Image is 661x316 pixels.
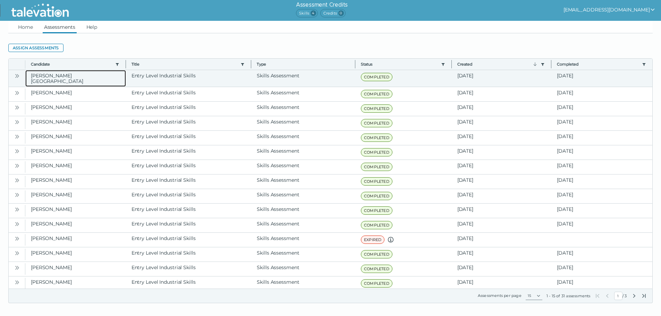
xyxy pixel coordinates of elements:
button: Open [13,88,21,97]
clr-dg-cell: [DATE] [551,189,652,203]
button: Open [13,132,21,140]
h6: Assessment Credits [296,1,348,9]
div: / [595,292,647,300]
span: COMPLETED [361,221,392,229]
cds-icon: Open [14,90,20,96]
clr-dg-cell: [PERSON_NAME] [25,262,126,276]
clr-dg-cell: [DATE] [452,102,552,116]
clr-dg-cell: [DATE] [551,204,652,218]
clr-dg-cell: [DATE] [452,116,552,130]
label: Assessments per page [478,293,522,298]
clr-dg-cell: [DATE] [452,145,552,160]
cds-icon: Open [14,236,20,241]
button: Open [13,234,21,242]
clr-dg-cell: [PERSON_NAME] [25,189,126,203]
span: COMPLETED [361,265,392,273]
clr-dg-cell: [PERSON_NAME] [25,174,126,189]
button: Open [13,176,21,184]
clr-dg-cell: [PERSON_NAME] [25,145,126,160]
span: COMPLETED [361,134,392,142]
button: Open [13,71,21,80]
cds-icon: Open [14,250,20,256]
span: COMPLETED [361,119,392,127]
clr-dg-cell: Skills Assessment [251,262,355,276]
span: COMPLETED [361,90,392,98]
clr-dg-cell: [DATE] [551,145,652,160]
a: Help [85,21,99,33]
a: Assessments [43,21,77,33]
clr-dg-cell: [DATE] [452,233,552,247]
span: COMPLETED [361,279,392,288]
clr-dg-cell: [PERSON_NAME] [25,204,126,218]
clr-dg-cell: [DATE] [551,247,652,262]
button: Title [132,61,238,67]
clr-dg-cell: [DATE] [452,70,552,87]
clr-dg-cell: Skills Assessment [251,131,355,145]
clr-dg-cell: [DATE] [452,189,552,203]
button: Open [13,103,21,111]
clr-dg-cell: Entry Level Industrial Skills [126,131,252,145]
cds-icon: Open [14,280,20,285]
clr-dg-cell: Skills Assessment [251,70,355,87]
clr-dg-cell: Entry Level Industrial Skills [126,262,252,276]
cds-icon: Open [14,163,20,169]
span: Credits [320,9,346,17]
clr-dg-cell: [DATE] [452,204,552,218]
clr-dg-cell: [DATE] [551,218,652,232]
clr-dg-cell: Skills Assessment [251,276,355,291]
clr-dg-cell: [DATE] [551,160,652,174]
clr-dg-cell: [PERSON_NAME] [25,116,126,130]
button: Open [13,118,21,126]
span: COMPLETED [361,206,392,215]
button: Open [13,278,21,286]
clr-dg-cell: [DATE] [452,87,552,101]
clr-dg-cell: Skills Assessment [251,218,355,232]
cds-icon: Open [14,265,20,271]
clr-dg-cell: Skills Assessment [251,102,355,116]
clr-dg-cell: [PERSON_NAME] [25,233,126,247]
clr-dg-cell: Entry Level Industrial Skills [126,87,252,101]
clr-dg-cell: [PERSON_NAME] [25,218,126,232]
button: Column resize handle [449,57,454,71]
clr-dg-cell: Entry Level Industrial Skills [126,189,252,203]
clr-dg-cell: Skills Assessment [251,204,355,218]
button: Next Page [632,293,637,299]
button: show user actions [563,6,655,14]
clr-dg-cell: Entry Level Industrial Skills [126,218,252,232]
button: Column resize handle [549,57,553,71]
button: Status [361,61,438,67]
span: Skills [296,9,318,17]
span: Total Pages [624,293,627,299]
clr-dg-cell: [DATE] [551,70,652,87]
a: Home [17,21,34,33]
clr-dg-cell: [DATE] [452,218,552,232]
clr-dg-cell: [DATE] [452,276,552,291]
button: Open [13,190,21,199]
clr-dg-cell: [DATE] [551,131,652,145]
button: First Page [595,293,600,299]
clr-dg-cell: Skills Assessment [251,87,355,101]
clr-dg-cell: Entry Level Industrial Skills [126,116,252,130]
button: Assign assessments [8,44,63,52]
clr-dg-cell: Skills Assessment [251,160,355,174]
cds-icon: Open [14,221,20,227]
img: Talevation_Logo_Transparent_white.png [8,2,72,19]
button: Open [13,249,21,257]
span: 4 [311,10,316,16]
clr-dg-cell: Entry Level Industrial Skills [126,160,252,174]
span: COMPLETED [361,163,392,171]
clr-dg-cell: [DATE] [452,160,552,174]
clr-dg-cell: [DATE] [452,131,552,145]
button: Last Page [641,293,647,299]
button: Open [13,220,21,228]
clr-dg-cell: Skills Assessment [251,145,355,160]
clr-dg-cell: [DATE] [452,174,552,189]
clr-dg-cell: Entry Level Industrial Skills [126,233,252,247]
clr-dg-cell: Entry Level Industrial Skills [126,247,252,262]
button: Open [13,263,21,272]
span: COMPLETED [361,148,392,156]
button: Candidate [31,61,112,67]
clr-dg-cell: [DATE] [551,262,652,276]
cds-icon: Open [14,119,20,125]
clr-dg-cell: Entry Level Industrial Skills [126,174,252,189]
